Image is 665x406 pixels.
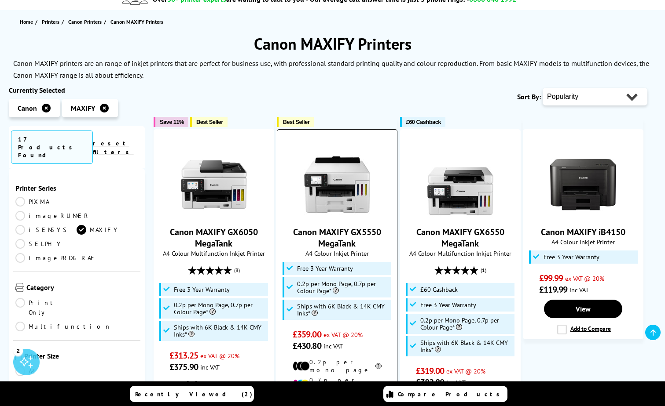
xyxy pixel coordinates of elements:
a: Canon MAXIFY GX6550 MegaTank [427,210,493,219]
span: £119.99 [539,284,568,295]
span: £375.90 [169,361,198,373]
span: Printer Size [24,352,138,362]
li: 0.7p per colour page [293,376,382,392]
span: MAXIFY [71,104,95,112]
a: PIXMA [15,197,77,207]
span: Compare Products [398,390,504,398]
a: imagePROGRAF [15,253,97,263]
button: Best Seller [190,117,228,127]
span: Printers [42,17,59,26]
a: Canon MAXIFY GX6050 MegaTank [170,226,258,249]
a: iSENSYS [15,225,77,235]
a: reset filters [93,139,134,156]
button: Best Seller [277,117,314,127]
span: £382.80 [416,377,445,388]
img: Canon MAXIFY GX6550 MegaTank [427,152,493,217]
span: ex VAT @ 20% [200,352,239,360]
a: Canon MAXIFY iB4150 [541,226,625,238]
span: Save 11% [160,119,184,125]
span: Free 3 Year Warranty [174,286,230,293]
span: Sort By: [517,92,541,101]
span: inc VAT [569,286,589,294]
span: £60 Cashback [420,286,458,293]
span: £99.99 [539,272,563,284]
span: Free 3 Year Warranty [297,265,353,272]
button: Save 11% [154,117,188,127]
span: A4 Colour Inkjet Printer [282,249,393,257]
button: £60 Cashback [400,117,445,127]
span: Free 3 Year Warranty [544,254,599,261]
a: Canon MAXIFY GX5550 MegaTank [304,210,370,219]
h1: Canon MAXIFY Printers [9,33,656,54]
span: ex VAT @ 20% [565,274,604,283]
span: inc VAT [446,378,466,387]
img: Canon MAXIFY GX6050 MegaTank [181,152,247,217]
a: Canon MAXIFY GX6550 MegaTank [416,226,504,249]
span: Printer Series [15,184,138,192]
a: Multifunction [15,322,111,331]
span: inc VAT [323,342,343,350]
img: Canon MAXIFY iB4150 [550,152,616,217]
span: A4 Colour Inkjet Printer [528,238,639,246]
span: A4 Colour Multifunction Inkjet Printer [405,249,516,257]
a: MAXIFY [77,225,138,235]
span: ex VAT @ 20% [323,330,363,339]
span: (8) [234,262,240,279]
li: 0.2p per mono page [293,358,382,374]
span: 0.2p per Mono Page, 0.7p per Colour Page* [174,301,266,315]
a: Canon MAXIFY iB4150 [550,210,616,219]
span: A4 Colour Multifunction Inkjet Printer [158,249,269,257]
div: Currently Selected [9,86,145,94]
span: Canon [18,104,37,112]
span: Best Seller [283,119,310,125]
a: Print Only [15,298,77,317]
span: Best Seller [196,119,223,125]
a: SELPHY [15,239,77,249]
span: Canon MAXIFY Printers [110,18,163,25]
a: Recently Viewed (2) [130,386,254,402]
span: 0.2p per Mono Page, 0.7p per Colour Page* [420,317,512,331]
a: imageRUNNER [15,211,90,221]
span: £430.80 [293,340,321,352]
span: Ships with 6K Black & 14K CMY Inks* [420,339,512,353]
span: Free 3 Year Warranty [420,301,476,308]
p: Canon MAXIFY printers are an range of inkjet printers that are perfect for business use, with pro... [13,59,649,80]
a: Canon Printers [68,17,104,26]
span: Category [26,283,138,294]
a: Home [20,17,35,26]
span: 0.2p per Mono Page, 0.7p per Colour Page* [297,280,389,294]
span: £319.00 [416,365,445,377]
span: inc VAT [200,363,220,371]
label: Add to Compare [557,325,611,334]
span: £359.00 [293,329,321,340]
a: Canon MAXIFY GX5550 MegaTank [293,226,381,249]
a: View [544,300,622,318]
span: 17 Products Found [11,130,93,164]
span: Ships with 6K Black & 14K CMY Inks* [174,324,266,338]
img: Category [15,283,24,292]
span: Canon Printers [68,17,102,26]
span: £313.25 [169,350,198,361]
a: Compare Products [383,386,507,402]
img: Canon MAXIFY GX5550 MegaTank [304,152,370,217]
span: £60 Cashback [406,119,441,125]
li: 0.2p per mono page [169,379,258,395]
a: Printers [42,17,62,26]
span: ex VAT @ 20% [446,367,485,375]
span: (1) [481,262,486,279]
span: Recently Viewed (2) [135,390,253,398]
a: Canon MAXIFY GX6050 MegaTank [181,210,247,219]
div: 2 [13,346,23,355]
span: Ships with 6K Black & 14K CMY Inks* [297,303,389,317]
a: A4 [15,366,77,376]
